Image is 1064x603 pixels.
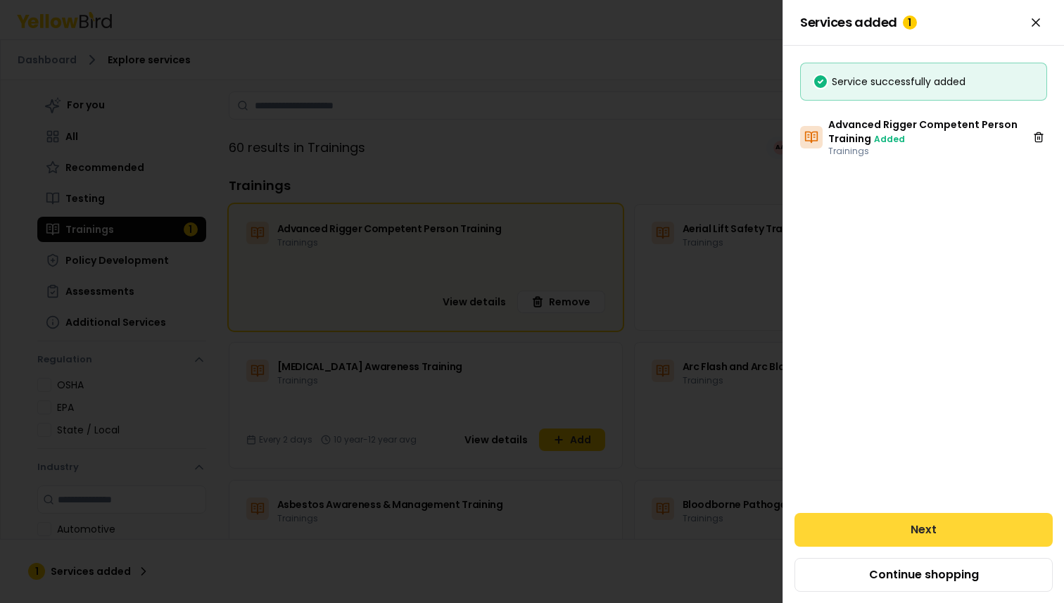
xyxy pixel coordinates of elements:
button: Close [1025,11,1047,34]
div: 1 [903,15,917,30]
h3: Advanced Rigger Competent Person Training [828,118,1025,146]
span: Services added [800,15,917,30]
div: Service successfully added [812,75,1035,89]
span: Added [874,133,905,145]
p: Trainings [828,146,1025,157]
button: Continue shopping [794,558,1053,592]
button: Next [794,513,1053,547]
